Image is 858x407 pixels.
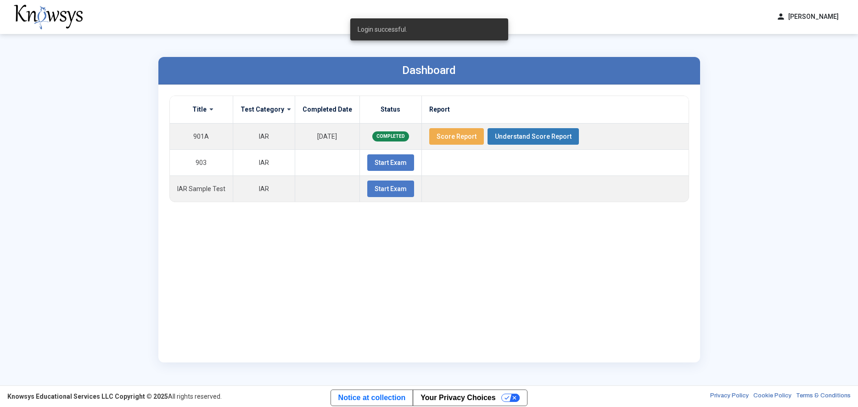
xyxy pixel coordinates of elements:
[358,25,407,34] span: Login successful.
[375,159,407,166] span: Start Exam
[367,181,414,197] button: Start Exam
[233,175,295,202] td: IAR
[233,149,295,175] td: IAR
[437,133,477,140] span: Score Report
[796,392,851,401] a: Terms & Conditions
[771,9,844,24] button: person[PERSON_NAME]
[776,12,785,22] span: person
[429,128,484,145] button: Score Report
[421,96,689,124] th: Report
[488,128,579,145] button: Understand Score Report
[495,133,572,140] span: Understand Score Report
[241,105,284,113] label: Test Category
[170,149,233,175] td: 903
[7,392,222,401] div: All rights reserved.
[710,392,749,401] a: Privacy Policy
[375,185,407,192] span: Start Exam
[372,131,409,141] span: COMPLETED
[233,123,295,149] td: IAR
[402,64,456,77] label: Dashboard
[367,154,414,171] button: Start Exam
[170,123,233,149] td: 901A
[413,390,527,406] button: Your Privacy Choices
[14,5,83,29] img: knowsys-logo.png
[359,96,421,124] th: Status
[753,392,791,401] a: Cookie Policy
[7,393,168,400] strong: Knowsys Educational Services LLC Copyright © 2025
[303,105,352,113] label: Completed Date
[331,390,413,406] a: Notice at collection
[295,123,359,149] td: [DATE]
[192,105,207,113] label: Title
[170,175,233,202] td: IAR Sample Test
